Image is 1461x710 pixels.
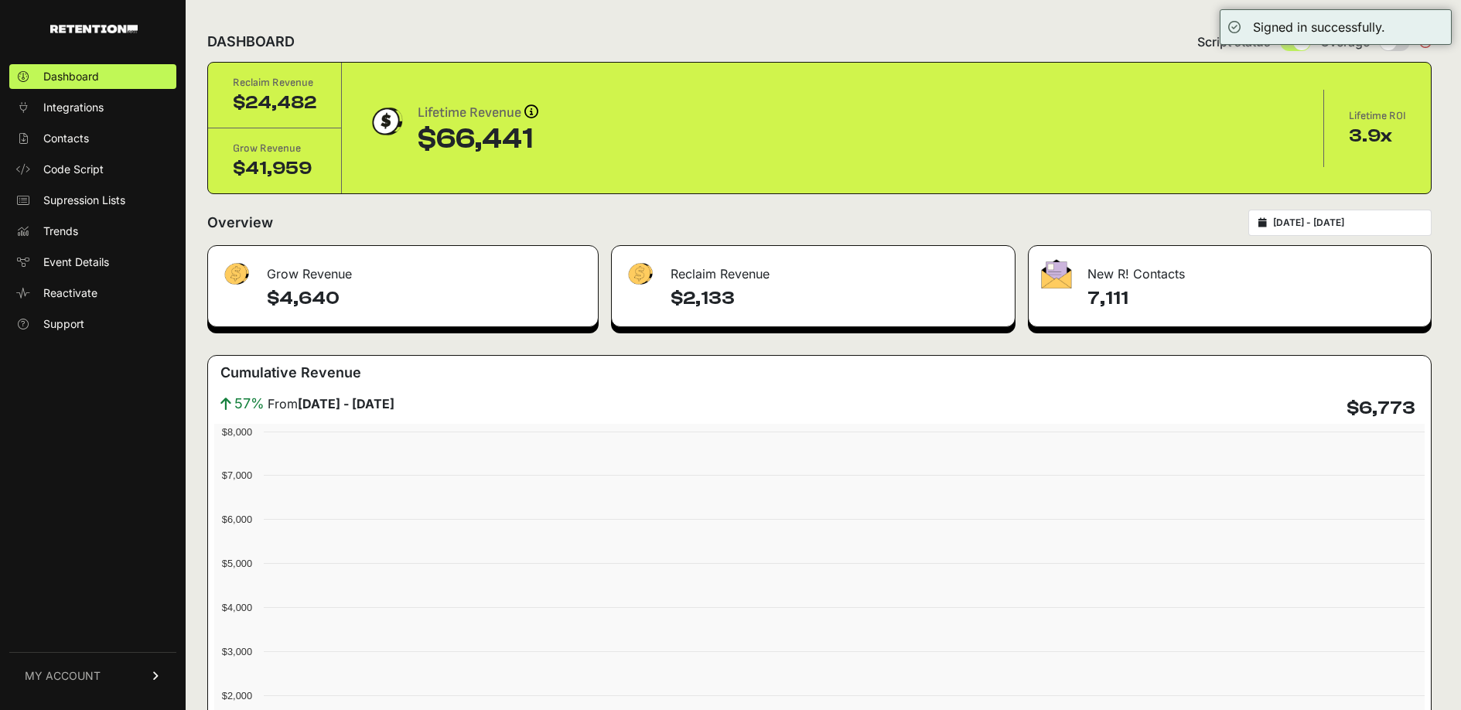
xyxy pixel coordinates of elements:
[9,64,176,89] a: Dashboard
[298,396,394,411] strong: [DATE] - [DATE]
[207,31,295,53] h2: DASHBOARD
[220,259,251,289] img: fa-dollar-13500eef13a19c4ab2b9ed9ad552e47b0d9fc28b02b83b90ba0e00f96d6372e9.png
[1087,286,1418,311] h4: 7,111
[268,394,394,413] span: From
[207,212,273,234] h2: Overview
[222,690,252,701] text: $2,000
[1197,32,1271,51] span: Script status
[9,219,176,244] a: Trends
[1349,108,1406,124] div: Lifetime ROI
[222,602,252,613] text: $4,000
[43,254,109,270] span: Event Details
[43,285,97,301] span: Reactivate
[671,286,1003,311] h4: $2,133
[25,668,101,684] span: MY ACCOUNT
[1041,259,1072,288] img: fa-envelope-19ae18322b30453b285274b1b8af3d052b27d846a4fbe8435d1a52b978f639a2.png
[9,157,176,182] a: Code Script
[43,100,104,115] span: Integrations
[50,25,138,33] img: Retention.com
[222,646,252,657] text: $3,000
[418,102,538,124] div: Lifetime Revenue
[624,259,655,289] img: fa-dollar-13500eef13a19c4ab2b9ed9ad552e47b0d9fc28b02b83b90ba0e00f96d6372e9.png
[9,188,176,213] a: Supression Lists
[367,102,405,141] img: dollar-coin-05c43ed7efb7bc0c12610022525b4bbbb207c7efeef5aecc26f025e68dcafac9.png
[9,281,176,306] a: Reactivate
[43,224,78,239] span: Trends
[9,126,176,151] a: Contacts
[233,90,316,115] div: $24,482
[9,312,176,336] a: Support
[418,124,538,155] div: $66,441
[1029,246,1431,292] div: New R! Contacts
[234,393,265,415] span: 57%
[43,193,125,208] span: Supression Lists
[43,316,84,332] span: Support
[9,652,176,699] a: MY ACCOUNT
[1253,18,1385,36] div: Signed in successfully.
[233,141,316,156] div: Grow Revenue
[222,426,252,438] text: $8,000
[9,95,176,120] a: Integrations
[222,558,252,569] text: $5,000
[233,75,316,90] div: Reclaim Revenue
[43,131,89,146] span: Contacts
[9,250,176,275] a: Event Details
[1349,124,1406,148] div: 3.9x
[43,162,104,177] span: Code Script
[222,469,252,481] text: $7,000
[220,362,361,384] h3: Cumulative Revenue
[612,246,1016,292] div: Reclaim Revenue
[43,69,99,84] span: Dashboard
[267,286,585,311] h4: $4,640
[233,156,316,181] div: $41,959
[222,514,252,525] text: $6,000
[208,246,598,292] div: Grow Revenue
[1347,396,1415,421] h4: $6,773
